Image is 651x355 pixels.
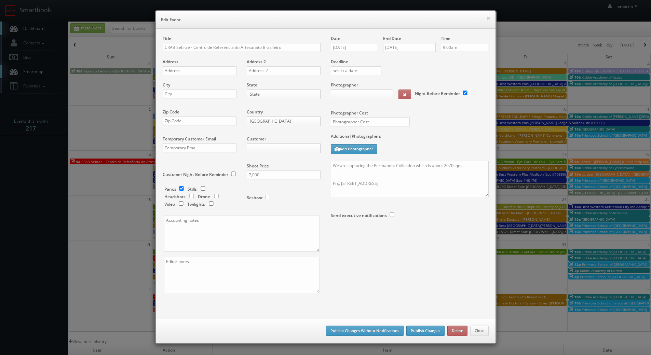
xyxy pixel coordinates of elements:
input: Select a date [383,43,436,52]
button: Add Photographer [331,144,377,154]
label: City [163,82,170,88]
input: Select a date [331,43,378,52]
button: Publish Changes [406,326,445,336]
label: Additional Photographers [331,133,489,142]
label: Zip Code [163,109,179,115]
input: Address 2 [247,66,321,75]
label: Time [441,36,450,41]
button: Publish Changes Without Notifications [326,326,404,336]
span: [GEOGRAPHIC_DATA] [250,117,311,126]
label: Video [164,201,175,207]
label: Customer [247,136,266,142]
label: Photographer [331,82,358,88]
label: Send executive notifications [331,213,387,218]
label: End Date [383,36,401,41]
input: Zip Code [163,117,236,125]
label: Headshots [164,194,186,200]
label: Twilights [187,201,205,207]
input: Photographer Cost [331,118,410,126]
input: Title [163,43,321,52]
label: Temporary Customer Email [163,136,216,142]
label: Photographer Cost [326,110,494,116]
button: × [486,16,490,21]
input: Address [163,66,236,75]
label: State [247,82,257,88]
h6: Edit Event [161,16,490,23]
label: Address 2 [247,59,266,65]
label: Date [331,36,340,41]
label: Country [247,109,263,115]
label: Customer Night Before Reminder [163,172,228,177]
label: Panos [164,186,176,192]
input: select a date [331,66,382,75]
input: Shoot Price [247,170,321,179]
a: State [247,90,321,99]
span: State [250,90,311,99]
label: Drone [198,194,210,200]
label: Address [163,59,178,65]
label: Deadline [326,59,494,65]
label: Title [163,36,171,41]
label: Stills [188,186,197,192]
label: Shoot Price [247,163,269,169]
button: Close [470,326,489,336]
input: Temporary Email [163,144,236,152]
input: City [163,90,236,98]
a: [GEOGRAPHIC_DATA] [247,117,321,126]
label: Night Before Reminder [415,91,460,96]
label: Reshoot [246,195,263,201]
button: Delete [447,326,467,336]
